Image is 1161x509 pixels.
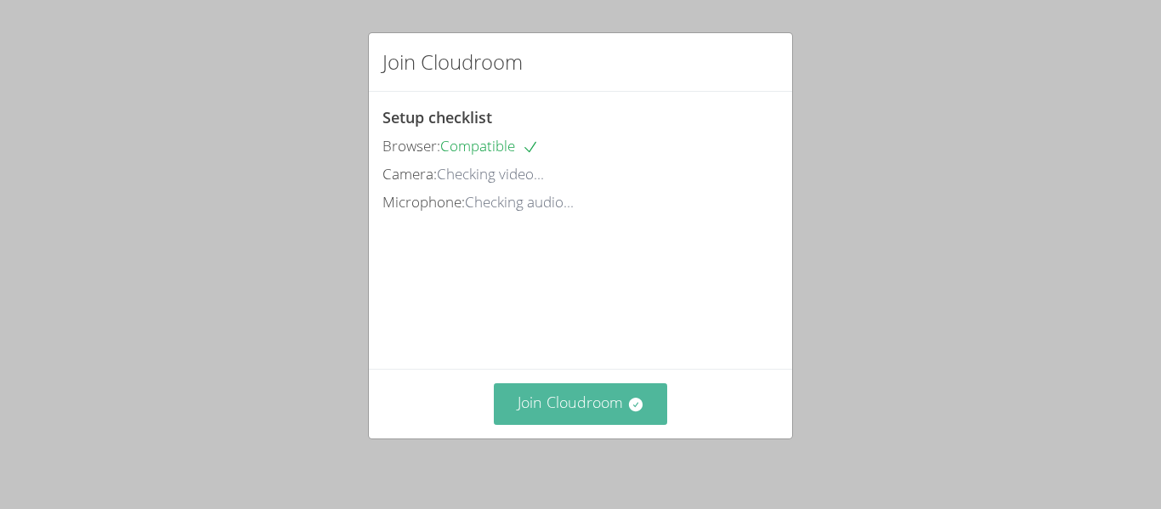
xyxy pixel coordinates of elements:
[382,107,492,127] span: Setup checklist
[465,192,574,212] span: Checking audio...
[494,383,668,425] button: Join Cloudroom
[382,192,465,212] span: Microphone:
[382,47,523,77] h2: Join Cloudroom
[382,136,440,156] span: Browser:
[382,164,437,184] span: Camera:
[437,164,544,184] span: Checking video...
[440,136,539,156] span: Compatible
